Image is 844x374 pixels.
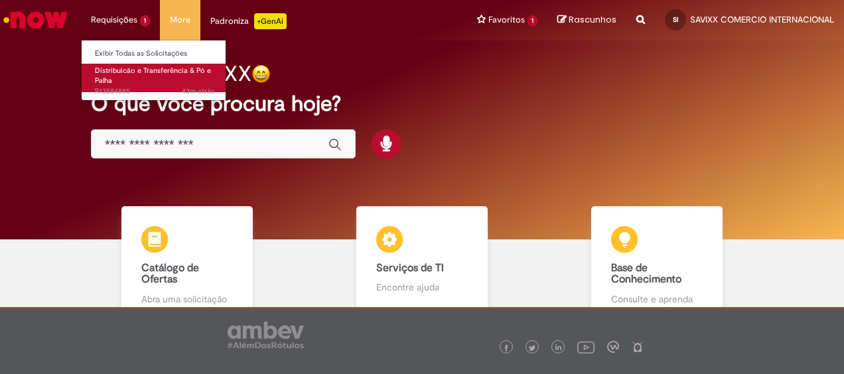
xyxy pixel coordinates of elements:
[254,13,287,29] p: +GenAi
[529,345,535,351] img: logo_footer_twitter.png
[140,15,150,27] span: 1
[555,344,562,352] img: logo_footer_linkedin.png
[251,64,271,84] img: happy-face.png
[557,14,616,27] a: Rascunhos
[141,261,199,286] b: Catálogo de Ofertas
[91,13,137,27] span: Requisições
[488,13,525,27] span: Favoritos
[527,15,537,27] span: 1
[228,322,304,348] img: logo_footer_ambev_rotulo_gray.png
[1,7,70,33] img: ServiceNow
[611,292,702,306] p: Consulte e aprenda
[673,15,678,24] span: SI
[170,13,190,27] span: More
[95,66,211,86] span: Distribuicão e Transferência & Pó e Palha
[95,86,214,97] span: R13584885
[632,341,644,353] img: logo_footer_naosei.png
[577,338,595,355] img: logo_footer_youtube.png
[539,206,774,319] a: Base de Conhecimento Consulte e aprenda
[376,261,444,275] b: Serviços de TI
[611,261,681,286] b: Base de Conhecimento
[690,14,834,25] span: SAVIXX COMERCIO INTERNACIONAL
[91,92,753,115] h2: O que você procura hoje?
[503,345,510,351] img: logo_footer_facebook.png
[569,13,616,26] span: Rascunhos
[70,206,305,319] a: Catálogo de Ofertas Abra uma solicitação
[81,40,226,101] ul: Requisições
[376,280,467,294] p: Encontre ajuda
[141,292,232,306] p: Abra uma solicitação
[82,64,228,92] a: Aberto R13584885 : Distribuicão e Transferência & Pó e Palha
[82,46,228,61] a: Exibir Todas as Solicitações
[607,341,619,353] img: logo_footer_workplace.png
[182,86,214,96] span: 43m atrás
[182,86,214,96] time: 01/10/2025 10:22:06
[305,206,539,319] a: Serviços de TI Encontre ajuda
[210,13,287,29] div: Padroniza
